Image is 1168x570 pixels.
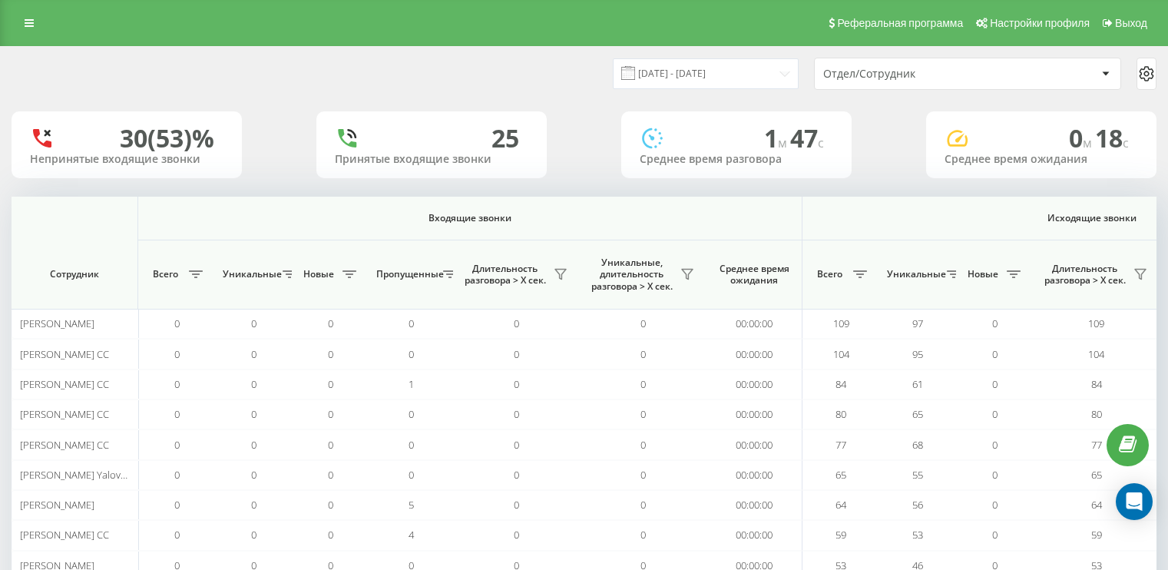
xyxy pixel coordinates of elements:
[409,468,414,482] span: 0
[706,309,802,339] td: 00:00:00
[335,153,528,166] div: Принятые входящие звонки
[514,377,519,391] span: 0
[20,377,109,391] span: [PERSON_NAME] CC
[251,528,256,542] span: 0
[640,347,646,361] span: 0
[990,17,1090,29] span: Настройки профиля
[1123,134,1129,151] span: c
[833,316,849,330] span: 109
[120,124,214,153] div: 30 (53)%
[20,528,109,542] span: [PERSON_NAME] CC
[409,407,414,421] span: 0
[514,528,519,542] span: 0
[706,339,802,369] td: 00:00:00
[328,347,333,361] span: 0
[587,257,676,293] span: Уникальные, длительность разговора > Х сек.
[706,429,802,459] td: 00:00:00
[409,438,414,452] span: 0
[640,377,646,391] span: 0
[328,528,333,542] span: 0
[706,460,802,490] td: 00:00:00
[174,498,180,512] span: 0
[251,347,256,361] span: 0
[718,263,790,287] span: Среднее время ожидания
[178,212,762,224] span: Входящие звонки
[174,407,180,421] span: 0
[912,468,923,482] span: 55
[706,490,802,520] td: 00:00:00
[514,316,519,330] span: 0
[174,347,180,361] span: 0
[912,528,923,542] span: 53
[251,438,256,452] span: 0
[328,407,333,421] span: 0
[992,316,998,330] span: 0
[1095,121,1129,154] span: 18
[835,468,846,482] span: 65
[20,438,109,452] span: [PERSON_NAME] CC
[992,377,998,391] span: 0
[409,347,414,361] span: 0
[146,268,184,280] span: Всего
[764,121,790,154] span: 1
[20,316,94,330] span: [PERSON_NAME]
[640,468,646,482] span: 0
[1069,121,1095,154] span: 0
[409,316,414,330] span: 0
[640,153,833,166] div: Среднее время разговора
[328,316,333,330] span: 0
[790,121,824,154] span: 47
[640,498,646,512] span: 0
[174,528,180,542] span: 0
[992,407,998,421] span: 0
[1088,347,1104,361] span: 104
[251,468,256,482] span: 0
[706,520,802,550] td: 00:00:00
[20,347,109,361] span: [PERSON_NAME] CC
[992,347,998,361] span: 0
[376,268,438,280] span: Пропущенные
[810,268,849,280] span: Всего
[1116,483,1153,520] div: Open Intercom Messenger
[25,268,124,280] span: Сотрудник
[223,268,278,280] span: Уникальные
[251,498,256,512] span: 0
[514,347,519,361] span: 0
[1041,263,1129,287] span: Длительность разговора > Х сек.
[837,17,963,29] span: Реферальная программа
[835,528,846,542] span: 59
[328,468,333,482] span: 0
[706,370,802,399] td: 00:00:00
[835,377,846,391] span: 84
[174,468,180,482] span: 0
[640,528,646,542] span: 0
[328,377,333,391] span: 0
[992,498,998,512] span: 0
[251,377,256,391] span: 0
[640,407,646,421] span: 0
[640,438,646,452] span: 0
[328,438,333,452] span: 0
[912,377,923,391] span: 61
[514,438,519,452] span: 0
[835,407,846,421] span: 80
[1091,377,1102,391] span: 84
[174,377,180,391] span: 0
[30,153,223,166] div: Непринятые входящие звонки
[1091,498,1102,512] span: 64
[20,407,109,421] span: [PERSON_NAME] CC
[833,347,849,361] span: 104
[835,498,846,512] span: 64
[1115,17,1147,29] span: Выход
[818,134,824,151] span: c
[1083,134,1095,151] span: м
[945,153,1138,166] div: Среднее время ожидания
[1091,438,1102,452] span: 77
[912,407,923,421] span: 65
[912,347,923,361] span: 95
[514,468,519,482] span: 0
[823,68,1007,81] div: Отдел/Сотрудник
[706,399,802,429] td: 00:00:00
[992,438,998,452] span: 0
[20,468,157,482] span: [PERSON_NAME] Yalovenko CC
